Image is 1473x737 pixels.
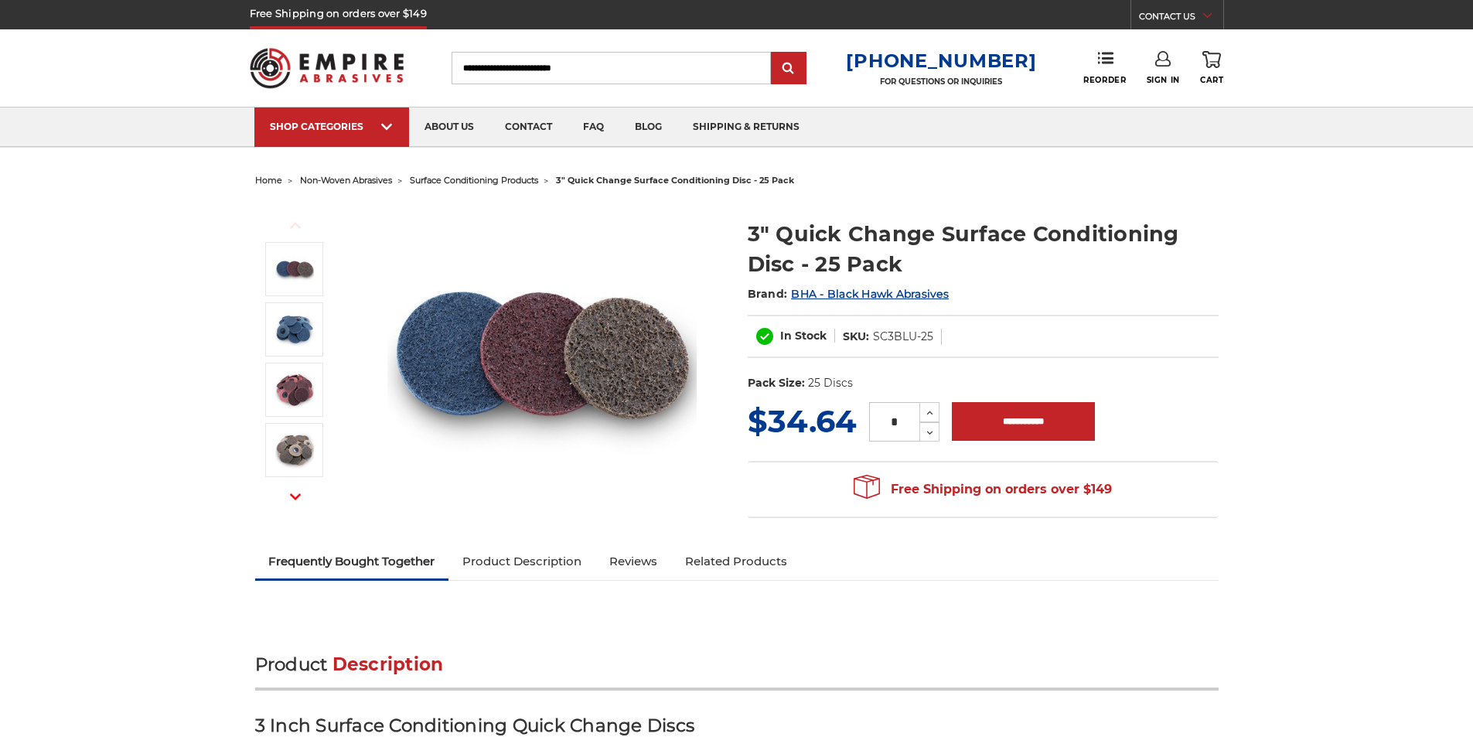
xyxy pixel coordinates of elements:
[671,544,801,578] a: Related Products
[1200,75,1223,85] span: Cart
[275,250,314,288] img: 3-inch surface conditioning quick change disc by Black Hawk Abrasives
[275,370,314,409] img: 3-inch medium red surface conditioning quick change disc for versatile metalwork, 25 pack
[300,175,392,186] a: non-woven abrasives
[854,474,1112,505] span: Free Shipping on orders over $149
[255,653,328,675] span: Product
[773,53,804,84] input: Submit
[275,310,314,349] img: 3-inch fine blue surface conditioning quick change disc for metal finishing, 25 pack
[1083,51,1126,84] a: Reorder
[791,287,949,301] a: BHA - Black Hawk Abrasives
[250,38,404,98] img: Empire Abrasives
[677,107,815,147] a: shipping & returns
[255,175,282,186] a: home
[619,107,677,147] a: blog
[556,175,794,186] span: 3" quick change surface conditioning disc - 25 pack
[748,402,857,440] span: $34.64
[275,431,314,469] img: 3-inch coarse tan surface conditioning quick change disc for light finishing tasks, 25 pack
[1147,75,1180,85] span: Sign In
[410,175,538,186] a: surface conditioning products
[409,107,489,147] a: about us
[332,653,444,675] span: Description
[846,77,1036,87] p: FOR QUESTIONS OR INQUIRIES
[387,203,697,512] img: 3-inch surface conditioning quick change disc by Black Hawk Abrasives
[873,329,933,345] dd: SC3BLU-25
[277,480,314,514] button: Next
[808,375,853,391] dd: 25 Discs
[1139,8,1223,29] a: CONTACT US
[448,544,595,578] a: Product Description
[270,121,394,132] div: SHOP CATEGORIES
[846,49,1036,72] a: [PHONE_NUMBER]
[780,329,827,343] span: In Stock
[748,375,805,391] dt: Pack Size:
[843,329,869,345] dt: SKU:
[1083,75,1126,85] span: Reorder
[568,107,619,147] a: faq
[1200,51,1223,85] a: Cart
[748,219,1219,279] h1: 3" Quick Change Surface Conditioning Disc - 25 Pack
[748,287,788,301] span: Brand:
[595,544,671,578] a: Reviews
[489,107,568,147] a: contact
[277,209,314,242] button: Previous
[255,544,449,578] a: Frequently Bought Together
